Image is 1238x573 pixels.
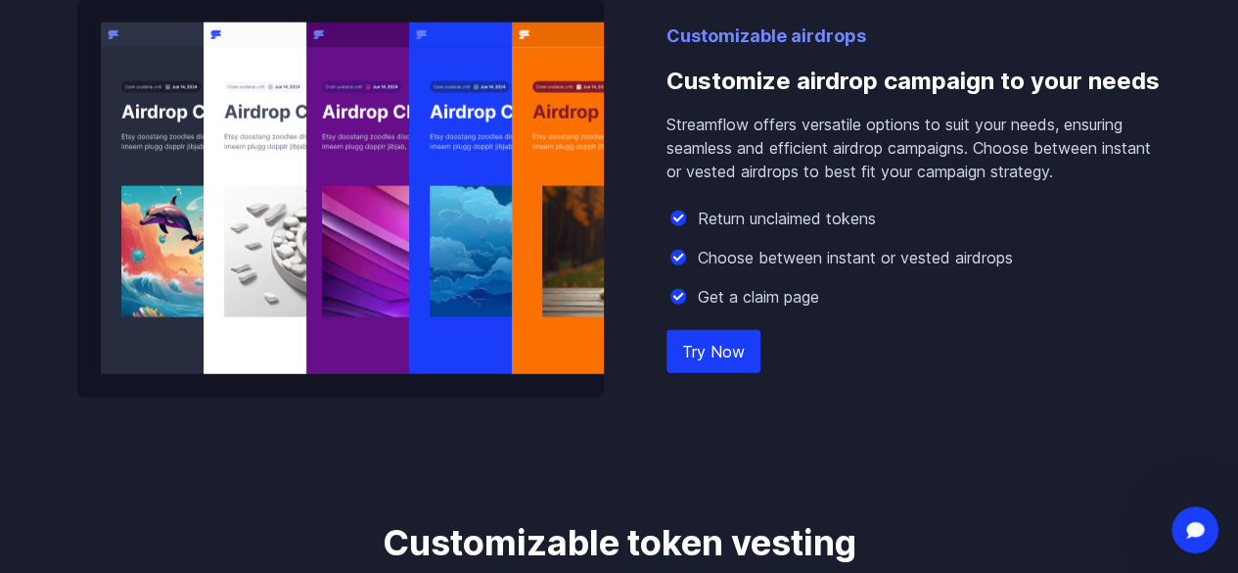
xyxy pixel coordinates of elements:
p: Return unclaimed tokens [698,207,876,230]
a: Try Now [666,330,760,373]
h3: Customize airdrop campaign to your needs [666,50,1162,113]
p: Customizable airdrops [666,23,1162,50]
iframe: Intercom live chat [1171,506,1218,553]
p: Choose between instant or vested airdrops [698,246,1013,269]
p: Get a claim page [698,285,819,309]
h3: Customizable token vesting [287,523,952,562]
p: Streamflow offers versatile options to suit your needs, ensuring seamless and efficient airdrop c... [666,113,1162,183]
